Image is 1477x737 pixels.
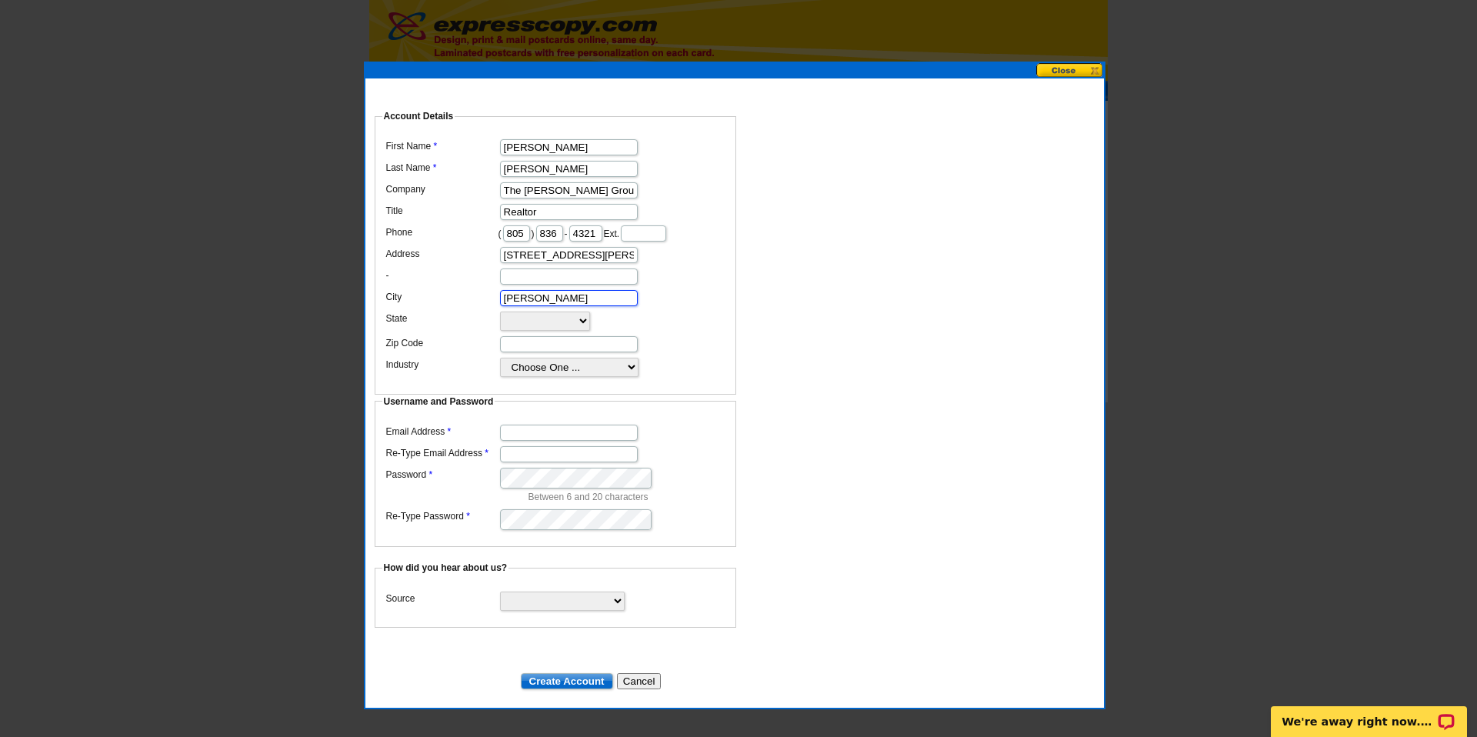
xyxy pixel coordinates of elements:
[386,182,498,196] label: Company
[386,592,498,605] label: Source
[386,139,498,153] label: First Name
[386,204,498,218] label: Title
[386,268,498,282] label: -
[617,673,662,689] button: Cancel
[382,395,495,409] legend: Username and Password
[386,161,498,175] label: Last Name
[386,468,498,482] label: Password
[382,109,455,123] legend: Account Details
[528,490,728,504] p: Between 6 and 20 characters
[386,290,498,304] label: City
[386,446,498,460] label: Re-Type Email Address
[521,673,613,689] input: Create Account
[386,358,498,372] label: Industry
[386,509,498,523] label: Re-Type Password
[1261,689,1477,737] iframe: LiveChat chat widget
[386,425,498,439] label: Email Address
[386,247,498,261] label: Address
[386,336,498,350] label: Zip Code
[382,561,509,575] legend: How did you hear about us?
[386,225,498,239] label: Phone
[382,222,728,243] dd: ( ) - Ext.
[386,312,498,325] label: State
